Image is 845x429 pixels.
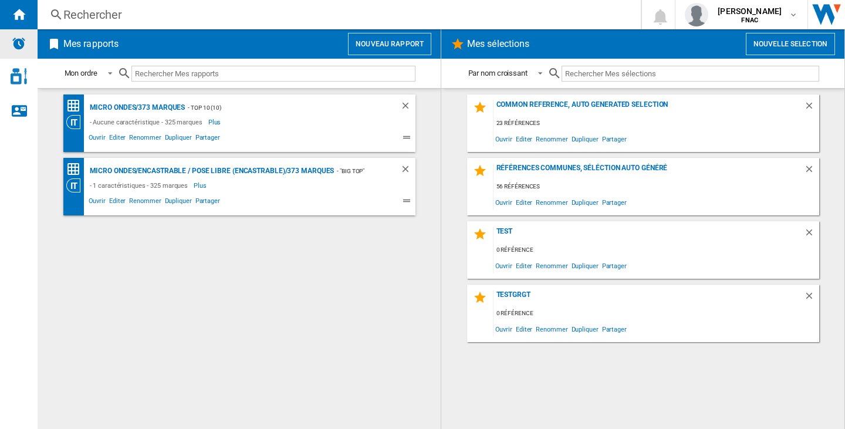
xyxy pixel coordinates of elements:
button: Nouvelle selection [746,33,835,55]
img: cosmetic-logo.svg [11,68,27,85]
span: Partager [194,132,222,146]
span: Dupliquer [163,195,194,210]
span: Renommer [534,131,569,147]
span: Partager [600,321,628,337]
div: Supprimer [804,164,819,180]
div: Supprimer [804,100,819,116]
span: Ouvrir [494,131,514,147]
span: Partager [600,194,628,210]
div: 23 références [494,116,819,131]
div: 56 références [494,180,819,194]
div: Supprimer [400,164,415,178]
div: Supprimer [804,290,819,306]
div: Références communes, séléction auto généré [494,164,804,180]
span: Dupliquer [570,194,600,210]
span: Partager [194,195,222,210]
h2: Mes sélections [465,33,532,55]
div: Mon ordre [65,69,97,77]
span: Ouvrir [494,258,514,273]
div: Micro ondes/373 marques [87,100,185,115]
span: Editer [514,131,534,147]
span: Renommer [534,321,569,337]
h2: Mes rapports [61,33,121,55]
span: Renommer [127,195,163,210]
img: alerts-logo.svg [12,36,26,50]
span: Editer [107,132,127,146]
div: test [494,227,804,243]
div: - Top 10 (10) [185,100,376,115]
div: 0 référence [494,306,819,321]
div: Supprimer [804,227,819,243]
img: profile.jpg [685,3,708,26]
span: Editer [514,258,534,273]
span: Ouvrir [494,194,514,210]
span: Ouvrir [87,132,107,146]
div: Rechercher [63,6,610,23]
div: Matrice des prix [66,162,87,177]
span: Plus [194,178,208,192]
span: Renommer [534,258,569,273]
div: - "BIG TOP" (55) [334,164,376,178]
span: Partager [600,131,628,147]
span: Ouvrir [494,321,514,337]
span: Partager [600,258,628,273]
span: Plus [208,115,223,129]
span: Dupliquer [570,321,600,337]
span: Editer [107,195,127,210]
div: Common reference, auto generated selection [494,100,804,116]
div: - 1 caractéristiques - 325 marques [87,178,194,192]
input: Rechercher Mes sélections [562,66,819,82]
span: Renommer [127,132,163,146]
div: Par nom croissant [468,69,528,77]
input: Rechercher Mes rapports [131,66,415,82]
div: 0 référence [494,243,819,258]
span: Ouvrir [87,195,107,210]
div: Vision Catégorie [66,115,87,129]
span: Dupliquer [163,132,194,146]
span: [PERSON_NAME] [718,5,782,17]
button: Nouveau rapport [348,33,431,55]
span: Dupliquer [570,131,600,147]
b: FNAC [741,16,758,24]
div: testgrgt [494,290,804,306]
span: Editer [514,194,534,210]
span: Editer [514,321,534,337]
span: Renommer [534,194,569,210]
div: - Aucune caractéristique - 325 marques [87,115,208,129]
span: Dupliquer [570,258,600,273]
div: Matrice des prix [66,99,87,113]
div: Micro ondes/ENCASTRABLE / POSE LIBRE (ENCASTRABLE)/373 marques [87,164,334,178]
div: Supprimer [400,100,415,115]
div: Vision Catégorie [66,178,87,192]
